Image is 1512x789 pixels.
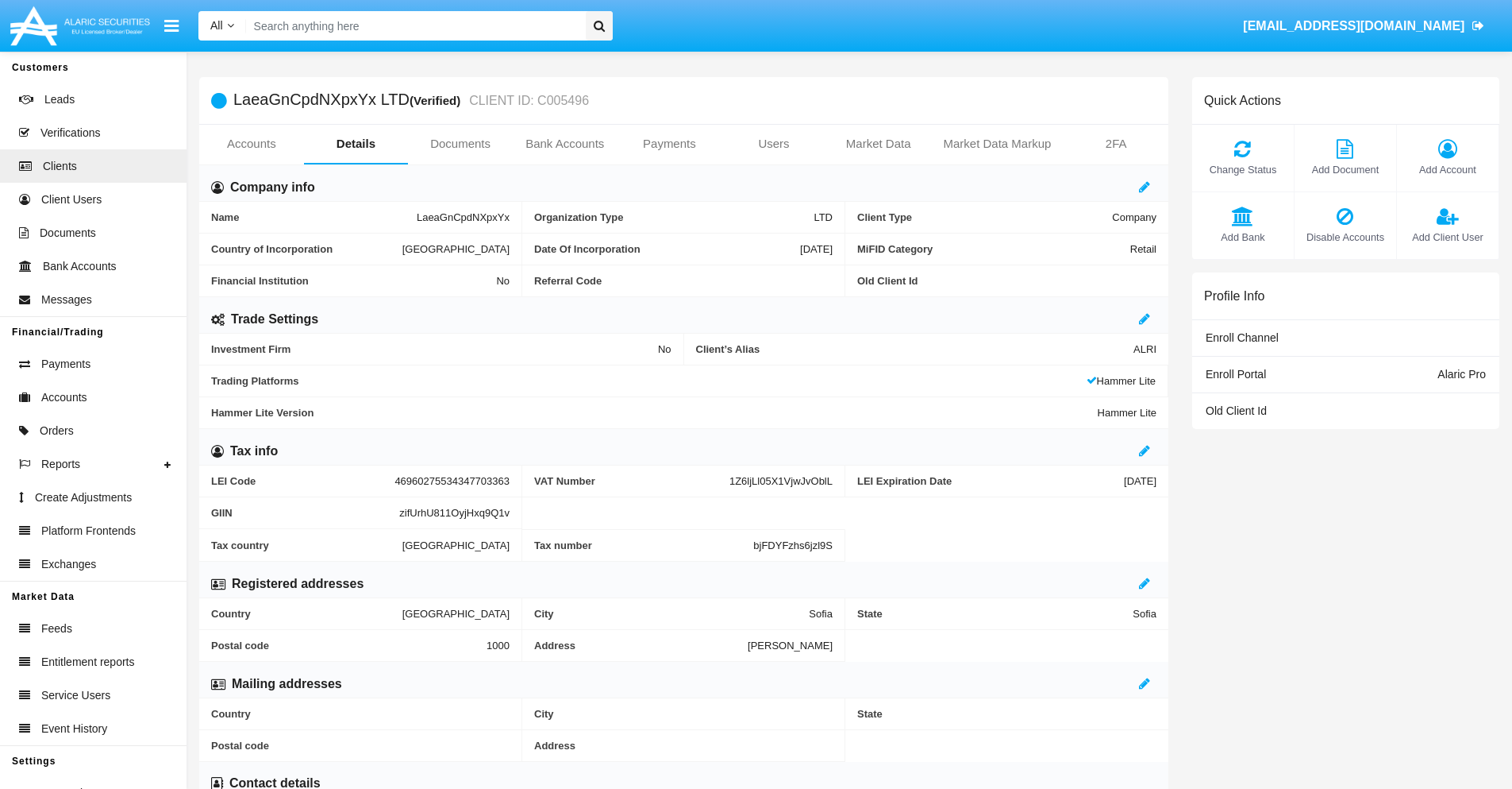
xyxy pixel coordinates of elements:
span: Client Users [41,191,102,208]
span: Old Client Id [857,275,1156,287]
span: Country [211,708,510,720]
span: Platform Frontends [41,523,136,540]
span: Retail [1130,243,1156,255]
span: Orders [40,423,74,439]
span: Messages [41,292,92,308]
div: (Verified) [410,91,465,110]
span: Client Type [857,211,1112,223]
a: All [198,17,246,34]
span: Old Client Id [1206,404,1267,417]
span: Organization Type [534,211,814,223]
span: GIIN [211,507,399,519]
span: Clients [43,158,77,175]
a: Accounts [199,125,304,163]
span: Add Account [1405,162,1491,177]
h6: Registered addresses [232,575,364,593]
h6: Quick Actions [1204,93,1281,108]
span: Postal code [211,740,510,752]
span: LTD [814,211,833,223]
span: Tax country [211,539,402,551]
span: 46960275534347703363 [394,475,510,487]
span: Hammer Lite [1098,407,1156,419]
a: Bank Accounts [513,125,617,163]
span: Address [534,740,833,752]
span: State [857,708,1156,720]
span: [DATE] [800,243,833,255]
h6: Mailing addresses [232,675,342,693]
span: bjFDYFzhs6jzl9S [753,540,833,551]
a: 2FA [1064,125,1168,163]
a: Payments [617,125,722,163]
h6: Trade Settings [231,311,318,328]
span: No [496,275,510,287]
span: City [534,708,833,720]
h5: LaeaGnCpdNXpxYx LTD [233,91,589,110]
h6: Profile Info [1204,288,1264,304]
span: Country [211,608,402,620]
a: Details [304,125,409,163]
span: Entitlement reports [41,654,135,671]
span: [PERSON_NAME] [748,640,833,652]
span: Country of Incorporation [211,243,402,255]
span: Exchanges [41,556,96,573]
a: Documents [408,125,513,163]
span: Company [1112,211,1156,223]
span: Payments [41,356,90,373]
span: Reports [41,456,80,473]
span: City [534,608,809,620]
span: Change Status [1200,162,1286,177]
span: MiFID Category [857,243,1130,255]
span: Hammer Lite [1087,375,1156,387]
span: Event History [41,721,107,737]
span: Add Document [1302,162,1388,177]
span: Address [534,640,748,652]
span: Sofia [1133,608,1156,620]
span: 1000 [487,640,510,652]
span: Trading Platforms [211,375,1087,387]
span: Service Users [41,687,110,704]
a: Market Data Markup [930,125,1064,163]
span: LEI Code [211,475,394,487]
span: Feeds [41,621,72,637]
span: Create Adjustments [35,489,132,506]
small: CLIENT ID: C005496 [465,95,589,107]
span: zifUrhU811OyjHxq9Q1v [399,507,510,519]
span: Enroll Channel [1206,331,1279,344]
span: VAT Number [534,475,729,487]
span: Date Of Incorporation [534,243,800,255]
span: Referral Code [534,275,833,287]
span: Sofia [809,608,833,620]
span: Client’s Alias [696,343,1134,355]
span: Investment Firm [211,343,658,355]
img: Logo image [8,2,152,49]
span: Leads [44,91,75,108]
span: Postal code [211,640,487,652]
span: Accounts [41,389,87,406]
span: Disable Accounts [1302,230,1388,245]
span: [GEOGRAPHIC_DATA] [402,243,510,255]
span: ALRI [1133,343,1156,355]
input: Search [246,11,580,41]
span: State [857,608,1133,620]
span: Add Bank [1200,230,1286,245]
span: Financial Institution [211,275,496,287]
span: Add Client User [1405,230,1491,245]
a: Market Data [826,125,931,163]
span: [GEOGRAPHIC_DATA] [402,539,510,551]
span: [DATE] [1124,475,1156,487]
span: 1Z6ljLl05X1VjwJvOblL [729,475,833,487]
a: Users [721,125,826,163]
span: No [658,343,671,355]
span: LEI Expiration Date [857,475,1124,487]
span: LaeaGnCpdNXpxYx [417,211,510,223]
span: [GEOGRAPHIC_DATA] [402,608,510,620]
h6: Company info [230,179,315,196]
h6: Tax info [230,443,278,460]
span: Documents [40,225,96,242]
span: Hammer Lite Version [211,407,1098,419]
span: Bank Accounts [43,258,117,275]
span: Enroll Portal [1206,368,1266,381]
span: Verifications [40,125,100,141]
span: Alaric Pro [1437,368,1486,381]
span: Tax number [534,540,753,551]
